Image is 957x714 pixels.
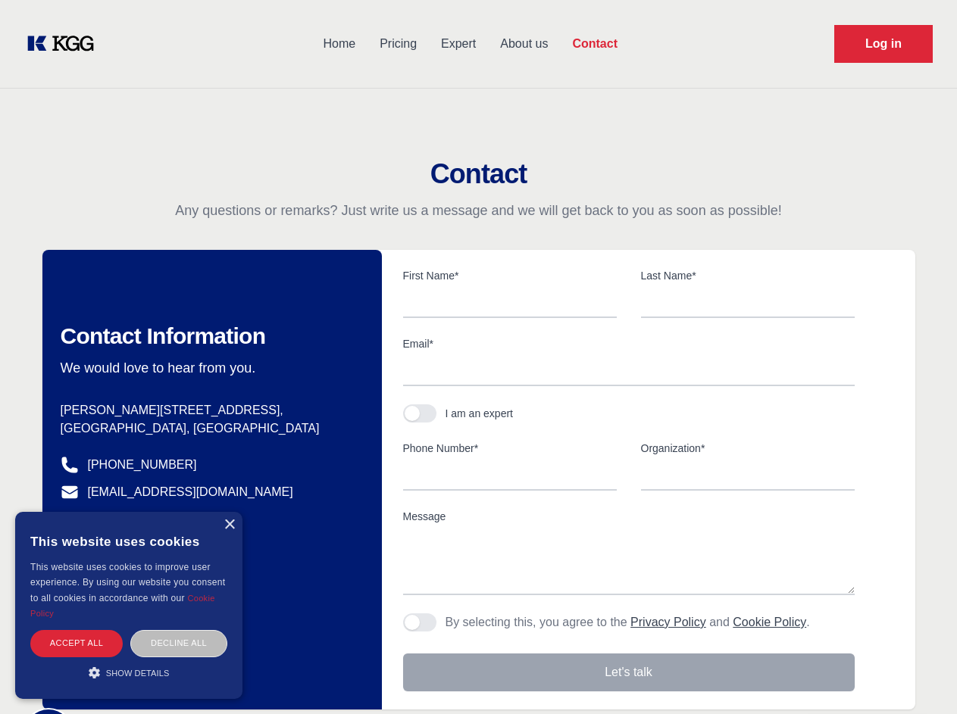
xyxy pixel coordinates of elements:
label: Email* [403,336,855,351]
label: First Name* [403,268,617,283]
button: Let's talk [403,653,855,691]
a: [EMAIL_ADDRESS][DOMAIN_NAME] [88,483,293,501]
div: Decline all [130,630,227,656]
p: [GEOGRAPHIC_DATA], [GEOGRAPHIC_DATA] [61,419,358,438]
iframe: Chat Widget [881,641,957,714]
a: Privacy Policy [630,616,706,628]
a: Cookie Policy [733,616,806,628]
a: Home [311,24,367,64]
p: By selecting this, you agree to the and . [446,613,810,631]
label: Organization* [641,441,855,456]
a: @knowledgegategroup [61,510,211,528]
p: We would love to hear from you. [61,359,358,377]
label: Last Name* [641,268,855,283]
div: Show details [30,665,227,680]
label: Message [403,509,855,524]
a: Cookie Policy [30,594,215,618]
div: Accept all [30,630,123,656]
a: KOL Knowledge Platform: Talk to Key External Experts (KEE) [24,32,106,56]
a: Expert [429,24,488,64]
span: Show details [106,669,170,678]
div: This website uses cookies [30,523,227,560]
a: Contact [560,24,630,64]
a: [PHONE_NUMBER] [88,456,197,474]
a: About us [488,24,560,64]
label: Phone Number* [403,441,617,456]
span: This website uses cookies to improve user experience. By using our website you consent to all coo... [30,562,225,603]
h2: Contact Information [61,323,358,350]
p: [PERSON_NAME][STREET_ADDRESS], [61,401,358,419]
a: Request Demo [834,25,933,63]
a: Pricing [367,24,429,64]
div: I am an expert [446,406,514,421]
div: Close [224,519,235,531]
p: Any questions or remarks? Just write us a message and we will get back to you as soon as possible! [18,201,939,220]
h2: Contact [18,159,939,189]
